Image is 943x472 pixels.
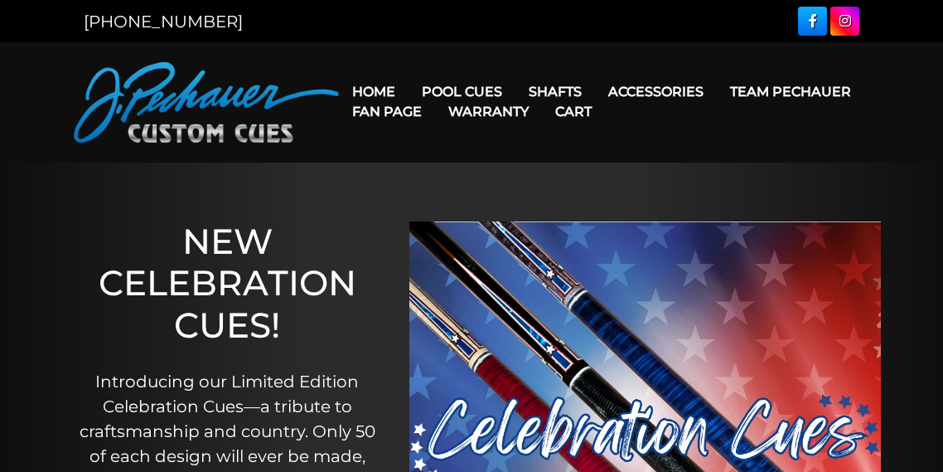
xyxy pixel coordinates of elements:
[74,62,339,143] img: Pechauer Custom Cues
[79,221,375,346] h1: NEW CELEBRATION CUES!
[595,71,717,113] a: Accessories
[542,90,605,133] a: Cart
[339,71,409,113] a: Home
[515,71,595,113] a: Shafts
[84,12,243,32] a: [PHONE_NUMBER]
[717,71,864,113] a: Team Pechauer
[339,90,435,133] a: Fan Page
[409,71,515,113] a: Pool Cues
[435,90,542,133] a: Warranty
